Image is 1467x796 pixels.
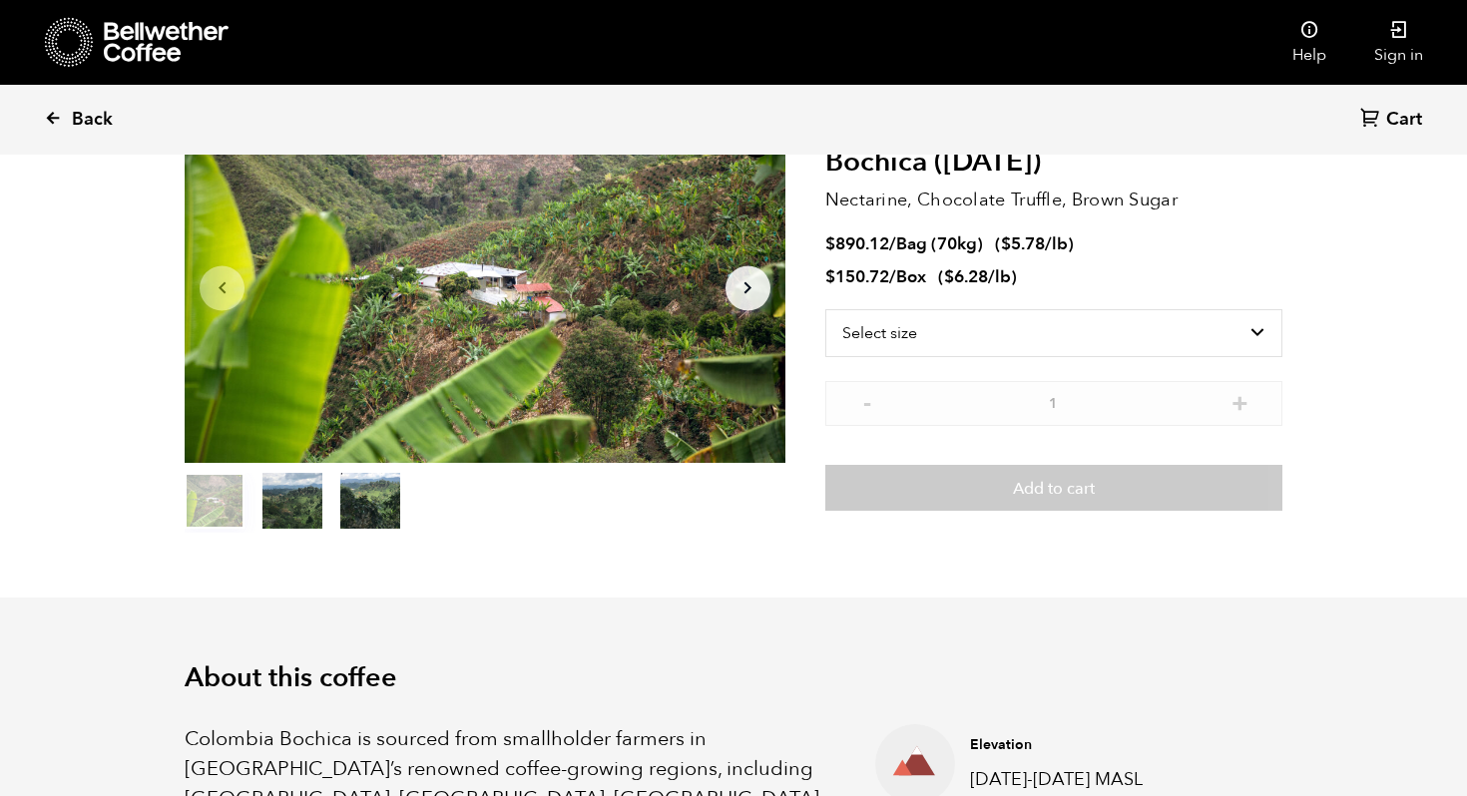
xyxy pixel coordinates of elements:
[1001,232,1045,255] bdi: 5.78
[1045,232,1068,255] span: /lb
[995,232,1074,255] span: ( )
[1227,391,1252,411] button: +
[938,265,1017,288] span: ( )
[988,265,1011,288] span: /lb
[944,265,988,288] bdi: 6.28
[896,232,983,255] span: Bag (70kg)
[1001,232,1011,255] span: $
[1386,108,1422,132] span: Cart
[825,187,1282,213] p: Nectarine, Chocolate Truffle, Brown Sugar
[889,265,896,288] span: /
[825,232,835,255] span: $
[825,465,1282,511] button: Add to cart
[1360,107,1427,134] a: Cart
[896,265,926,288] span: Box
[855,391,880,411] button: -
[944,265,954,288] span: $
[970,766,1160,793] p: [DATE]-[DATE] MASL
[825,232,889,255] bdi: 890.12
[825,146,1282,180] h2: Bochica ([DATE])
[970,735,1160,755] h4: Elevation
[825,265,889,288] bdi: 150.72
[889,232,896,255] span: /
[825,265,835,288] span: $
[72,108,113,132] span: Back
[185,662,1282,694] h2: About this coffee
